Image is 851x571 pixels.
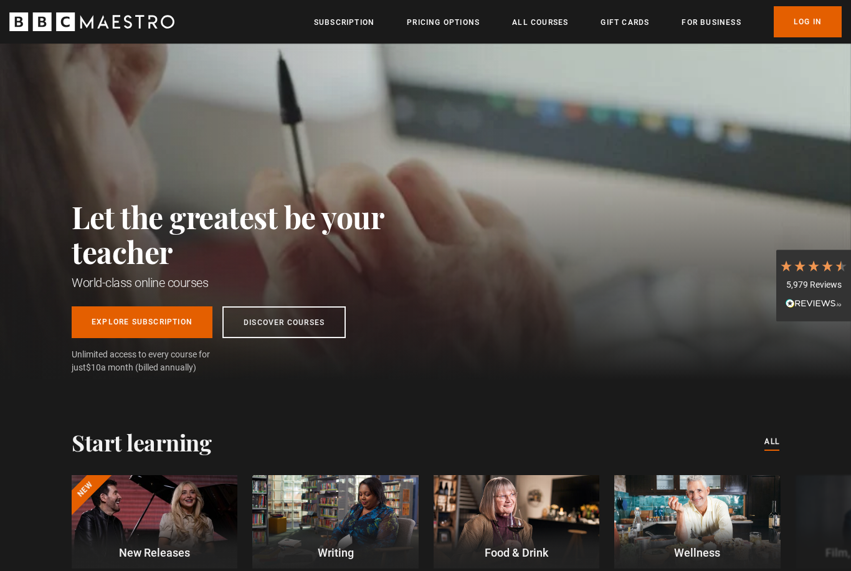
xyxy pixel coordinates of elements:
span: $10 [86,362,101,372]
a: All [764,435,779,449]
h1: World-class online courses [72,274,439,291]
a: For business [682,16,741,29]
img: REVIEWS.io [786,299,842,308]
a: Gift Cards [601,16,649,29]
a: Food & Drink [434,475,599,569]
nav: Primary [314,6,842,37]
span: Unlimited access to every course for just a month (billed annually) [72,348,240,374]
svg: BBC Maestro [9,12,174,31]
a: Discover Courses [222,306,346,338]
a: Wellness [614,475,780,569]
a: New New Releases [72,475,237,569]
a: Pricing Options [407,16,480,29]
h2: Start learning [72,429,211,455]
div: 5,979 ReviewsRead All Reviews [776,250,851,322]
a: Log In [774,6,842,37]
div: Read All Reviews [779,297,848,312]
a: Writing [252,475,418,569]
h2: Let the greatest be your teacher [72,199,439,269]
div: 4.7 Stars [779,259,848,273]
div: 5,979 Reviews [779,279,848,291]
a: Explore Subscription [72,306,212,338]
a: All Courses [512,16,568,29]
a: Subscription [314,16,374,29]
